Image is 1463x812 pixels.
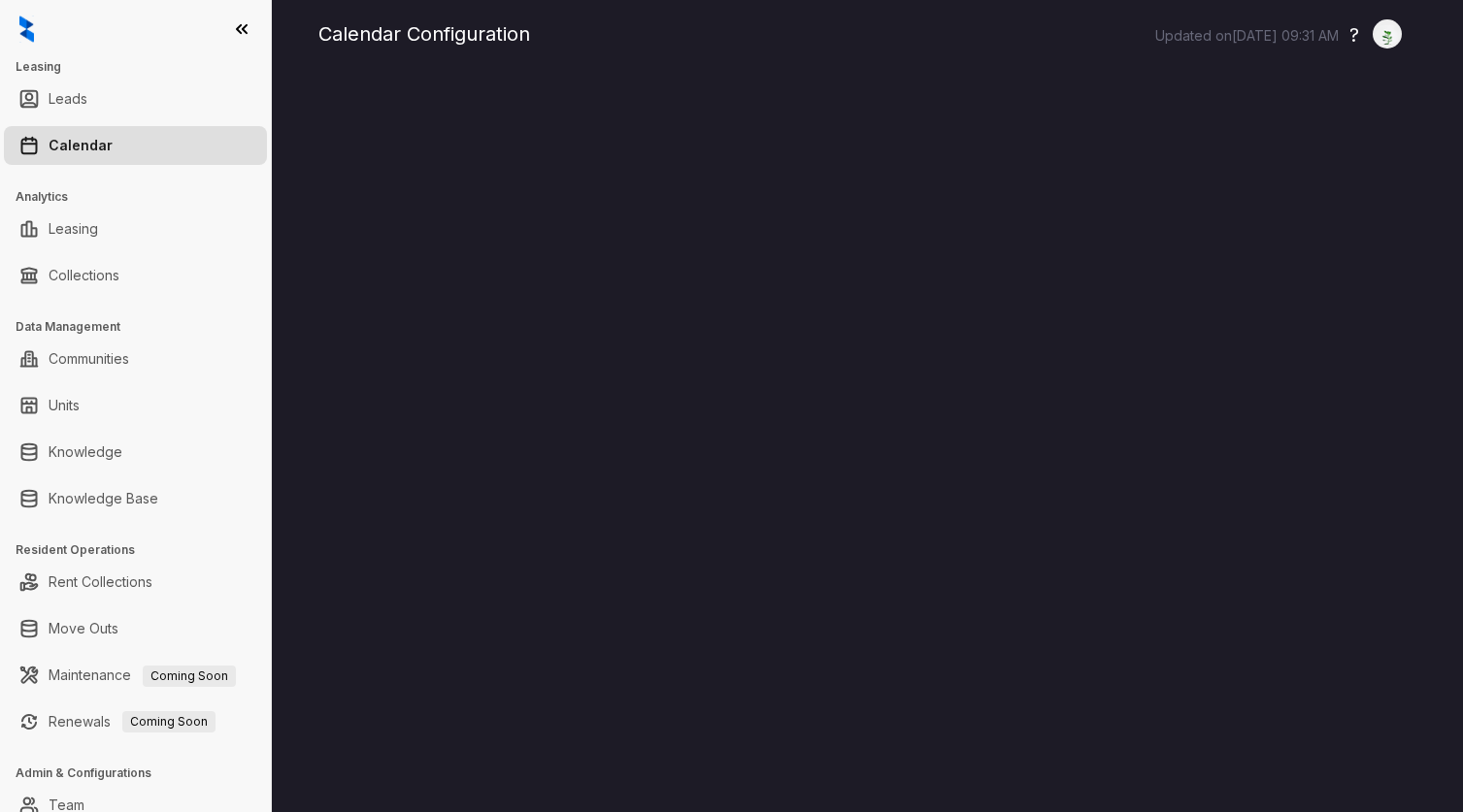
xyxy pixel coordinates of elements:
li: Renewals [4,702,267,741]
a: Rent Collections [49,563,152,601]
a: Units [49,386,80,425]
a: Communities [49,340,129,378]
h3: Resident Operations [16,541,271,559]
h3: Admin & Configurations [16,764,271,782]
div: Calendar Configuration [318,19,1416,49]
li: Move Outs [4,609,267,648]
h3: Analytics [16,188,271,206]
span: Coming Soon [143,666,236,687]
h3: Data Management [16,318,271,336]
li: Maintenance [4,656,267,695]
img: logo [19,16,34,43]
p: Updated on [DATE] 09:31 AM [1155,26,1339,46]
li: Rent Collections [4,563,267,601]
a: RenewalsComing Soon [49,702,216,741]
li: Communities [4,340,267,378]
a: Calendar [49,126,113,165]
button: ? [1349,20,1359,49]
li: Leads [4,80,267,118]
li: Leasing [4,210,267,248]
a: Knowledge [49,433,122,471]
a: Leads [49,80,87,118]
a: Move Outs [49,609,118,648]
li: Collections [4,256,267,295]
h3: Leasing [16,58,271,76]
li: Calendar [4,126,267,165]
span: Coming Soon [122,711,216,732]
a: Collections [49,256,119,295]
li: Knowledge Base [4,479,267,518]
li: Units [4,386,267,425]
a: Knowledge Base [49,479,158,518]
a: Leasing [49,210,98,248]
img: UserAvatar [1374,24,1401,45]
li: Knowledge [4,433,267,471]
iframe: retool [318,78,1416,812]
